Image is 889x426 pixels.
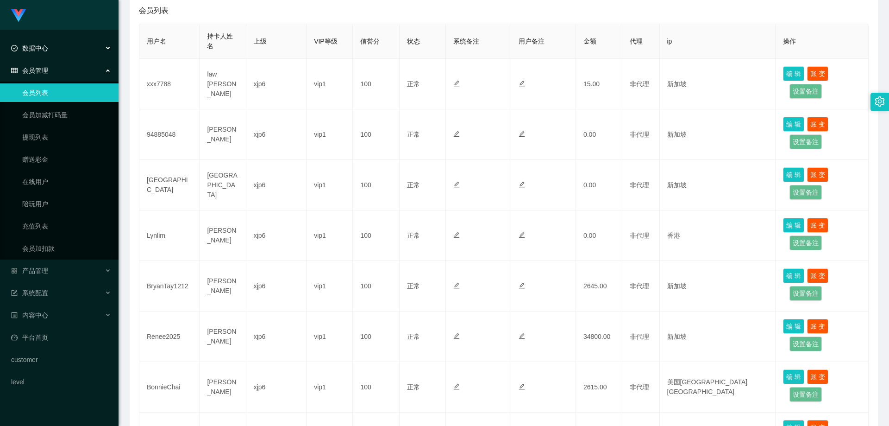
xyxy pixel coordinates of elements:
[22,239,111,258] a: 会员加扣款
[453,232,460,238] i: 图标: edit
[660,210,776,261] td: 香港
[660,59,776,109] td: 新加坡
[307,210,353,261] td: vip1
[11,67,18,74] i: 图标: table
[11,289,48,297] span: 系统配置
[789,286,822,301] button: 设置备注
[307,160,353,210] td: vip1
[519,131,525,137] i: 图标: edit
[11,9,26,22] img: logo.9652507e.png
[660,312,776,362] td: 新加坡
[783,38,796,45] span: 操作
[807,319,828,334] button: 账 变
[353,160,399,210] td: 100
[660,362,776,413] td: 美国[GEOGRAPHIC_DATA][GEOGRAPHIC_DATA]
[789,185,822,200] button: 设置备注
[139,109,200,160] td: 94885048
[783,218,804,233] button: 编 辑
[576,362,622,413] td: 2615.00
[630,38,643,45] span: 代理
[630,333,649,340] span: 非代理
[789,387,822,402] button: 设置备注
[353,312,399,362] td: 100
[807,218,828,233] button: 账 变
[200,109,246,160] td: [PERSON_NAME]
[576,312,622,362] td: 34800.00
[246,210,307,261] td: xjp6
[407,131,420,138] span: 正常
[660,160,776,210] td: 新加坡
[807,268,828,283] button: 账 变
[630,383,649,391] span: 非代理
[200,261,246,312] td: [PERSON_NAME]
[314,38,338,45] span: VIP等级
[783,167,804,182] button: 编 辑
[630,181,649,189] span: 非代理
[519,181,525,188] i: 图标: edit
[11,267,18,274] i: 图标: appstore-o
[200,160,246,210] td: [GEOGRAPHIC_DATA]
[11,312,18,318] i: 图标: profile
[783,117,804,132] button: 编 辑
[139,362,200,413] td: BonnieChai
[139,160,200,210] td: [GEOGRAPHIC_DATA]
[246,109,307,160] td: xjp6
[453,181,460,188] i: 图标: edit
[783,319,804,334] button: 编 辑
[353,261,399,312] td: 100
[11,290,18,296] i: 图标: form
[11,312,48,319] span: 内容中心
[407,333,420,340] span: 正常
[583,38,596,45] span: 金额
[576,59,622,109] td: 15.00
[783,268,804,283] button: 编 辑
[147,38,166,45] span: 用户名
[254,38,267,45] span: 上级
[11,67,48,74] span: 会员管理
[807,369,828,384] button: 账 变
[453,38,479,45] span: 系统备注
[519,282,525,289] i: 图标: edit
[139,210,200,261] td: Lynlim
[453,282,460,289] i: 图标: edit
[200,362,246,413] td: [PERSON_NAME]
[789,134,822,149] button: 设置备注
[246,261,307,312] td: xjp6
[407,282,420,290] span: 正常
[789,235,822,250] button: 设置备注
[807,167,828,182] button: 账 变
[353,210,399,261] td: 100
[783,369,804,384] button: 编 辑
[630,232,649,239] span: 非代理
[22,128,111,146] a: 提现列表
[576,160,622,210] td: 0.00
[246,312,307,362] td: xjp6
[200,210,246,261] td: [PERSON_NAME]
[307,109,353,160] td: vip1
[22,172,111,191] a: 在线用户
[360,38,380,45] span: 信誉分
[353,362,399,413] td: 100
[453,80,460,87] i: 图标: edit
[307,59,353,109] td: vip1
[407,38,420,45] span: 状态
[246,59,307,109] td: xjp6
[453,383,460,390] i: 图标: edit
[783,66,804,81] button: 编 辑
[453,131,460,137] i: 图标: edit
[407,181,420,189] span: 正常
[22,195,111,213] a: 陪玩用户
[660,261,776,312] td: 新加坡
[789,337,822,351] button: 设置备注
[519,38,545,45] span: 用户备注
[519,232,525,238] i: 图标: edit
[200,59,246,109] td: law [PERSON_NAME]
[407,80,420,88] span: 正常
[630,282,649,290] span: 非代理
[353,109,399,160] td: 100
[576,261,622,312] td: 2645.00
[407,383,420,391] span: 正常
[246,160,307,210] td: xjp6
[139,59,200,109] td: xxx7788
[22,106,111,124] a: 会员加减打码量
